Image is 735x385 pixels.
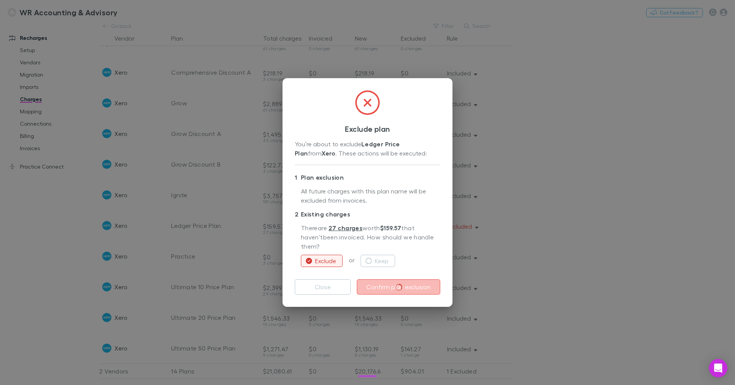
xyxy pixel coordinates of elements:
button: Confirm plan exclusion [357,279,440,295]
span: or [343,256,361,264]
p: There are worth that haven’t been invoiced. How should we handle them? [301,223,440,252]
div: Open Intercom Messenger [709,359,727,377]
div: 2 [295,210,301,219]
button: Exclude [301,255,343,267]
p: Plan exclusion [295,171,440,183]
div: You’re about to exclude from . These actions will be executed: [295,139,440,159]
p: Existing charges [295,208,440,220]
h3: Exclude plan [295,124,440,133]
div: 1 [295,173,301,182]
strong: Xero [322,149,335,157]
strong: $159.57 [380,224,402,232]
a: 27 charges [328,224,363,232]
button: Close [295,279,351,295]
button: Keep [361,255,395,267]
div: All future charges with this plan name will be excluded from invoices. [295,183,440,208]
